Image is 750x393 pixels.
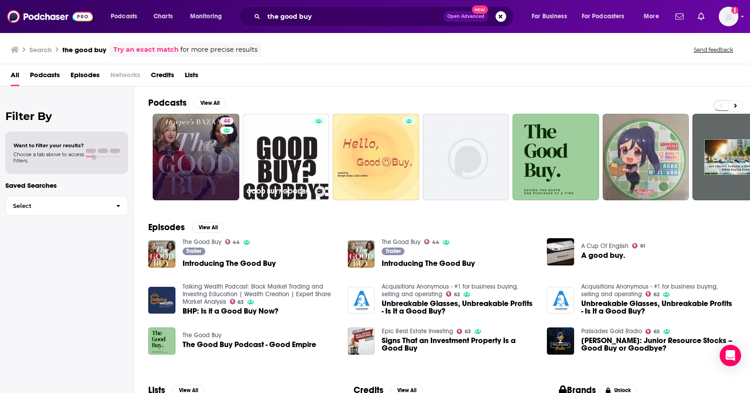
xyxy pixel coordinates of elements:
div: Search podcasts, credits, & more... [248,6,522,27]
span: 65 [654,330,660,334]
img: Peter Grandich: Junior Resource Stocks – Good Buy or Goodbye? [547,327,574,355]
a: 65 [646,329,660,334]
a: EpisodesView All [148,222,224,233]
span: 44 [233,240,240,244]
a: PodcastsView All [148,97,226,108]
button: open menu [576,9,637,24]
button: open menu [104,9,149,24]
a: Charts [148,9,178,24]
a: All [11,68,19,86]
button: open menu [637,9,670,24]
span: 44 [432,240,439,244]
img: Introducing The Good Buy [148,240,175,268]
a: GOOD BUY? GOODBYE! [243,114,329,200]
img: BHP: Is it a Good Buy Now? [148,287,175,314]
span: New [472,5,488,14]
span: Open Advanced [447,14,484,19]
a: 63 [457,329,471,334]
span: The Good Buy Podcast - Good Empire [183,341,316,348]
h2: Podcasts [148,97,187,108]
span: For Podcasters [582,10,625,23]
img: Unbreakable Glasses, Unbreakable Profits - Is It a Good Buy? [348,287,375,314]
h3: Search [29,46,52,54]
span: 62 [654,293,659,297]
a: Talking Wealth Podcast: Stock Market Trading and Investing Education | Wealth Creation | Expert S... [183,283,331,306]
span: Want to filter your results? [13,142,84,149]
span: Select [6,203,109,209]
img: A good buy. [547,238,574,265]
a: 61 [632,243,645,248]
a: Introducing The Good Buy [183,260,276,267]
a: The Good Buy [183,238,221,246]
a: Epic Real Estate Investing [382,327,453,335]
span: Logged in as AtriaBooks [719,7,738,26]
span: Choose a tab above to access filters. [13,151,84,164]
a: The Good Buy [183,331,221,339]
span: Trailer [186,248,201,254]
span: Networks [110,68,140,86]
a: Podcasts [30,68,60,86]
span: Podcasts [111,10,137,23]
button: Send feedback [691,46,736,54]
a: A Cup Of English [581,242,629,250]
a: 44 [225,239,240,244]
a: Lists [185,68,198,86]
button: View All [194,98,226,108]
span: More [644,10,659,23]
a: 62 [446,291,460,297]
a: Acquisitions Anonymous - #1 for business buying, selling and operating [581,283,718,298]
span: Credits [151,68,174,86]
a: 44 [153,114,239,200]
span: Monitoring [190,10,222,23]
a: Unbreakable Glasses, Unbreakable Profits - Is It a Good Buy? [382,300,536,315]
span: 61 [640,244,645,248]
span: Episodes [71,68,100,86]
button: View All [192,222,224,233]
a: Try an exact match [113,45,179,55]
img: The Good Buy Podcast - Good Empire [148,327,175,355]
span: For Business [532,10,567,23]
p: Saved Searches [5,181,128,190]
span: Trailer [386,248,401,254]
h2: Filter By [5,110,128,123]
a: Show notifications dropdown [672,9,687,24]
a: Signs That an Investment Property Is a Good Buy [382,337,536,352]
img: Unbreakable Glasses, Unbreakable Profits - Is It a Good Buy? [547,287,574,314]
img: Introducing The Good Buy [348,240,375,268]
a: BHP: Is it a Good Buy Now? [183,307,279,315]
span: 63 [465,330,471,334]
span: Charts [154,10,173,23]
a: 44 [424,239,439,244]
h3: GOOD BUY? GOODBYE! [246,188,311,195]
span: 62 [454,293,460,297]
button: Show profile menu [719,7,738,26]
a: 63 [230,299,244,304]
input: Search podcasts, credits, & more... [264,9,443,24]
img: Podchaser - Follow, Share and Rate Podcasts [7,8,93,25]
a: Palisades Gold Radio [581,327,642,335]
h2: Episodes [148,222,185,233]
img: Signs That an Investment Property Is a Good Buy [348,327,375,355]
button: open menu [184,9,233,24]
h3: the good buy [62,46,106,54]
svg: Add a profile image [731,7,738,14]
a: Introducing The Good Buy [382,260,475,267]
button: Select [5,196,128,216]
